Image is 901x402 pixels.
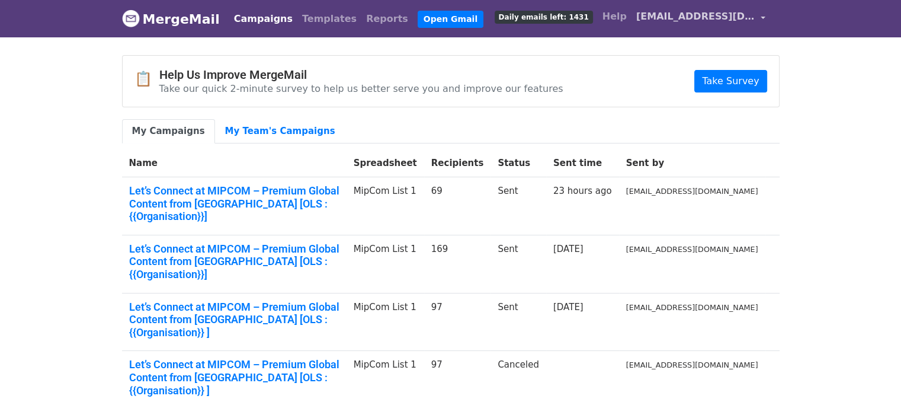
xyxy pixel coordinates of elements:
a: MergeMail [122,7,220,31]
td: Sent [490,177,546,235]
small: [EMAIL_ADDRESS][DOMAIN_NAME] [626,245,758,254]
span: 📋 [134,71,159,88]
p: Take our quick 2-minute survey to help us better serve you and improve our features [159,82,563,95]
td: 69 [424,177,491,235]
a: Campaigns [229,7,297,31]
a: 23 hours ago [553,186,612,196]
th: Status [490,149,546,177]
img: MergeMail logo [122,9,140,27]
a: Let’s Connect at MIPCOM – Premium Global Content from [GEOGRAPHIC_DATA] [OLS : {{Organisation}} ] [129,358,339,397]
td: MipCom List 1 [347,235,424,293]
td: MipCom List 1 [347,293,424,351]
td: Sent [490,293,546,351]
a: Reports [361,7,413,31]
small: [EMAIL_ADDRESS][DOMAIN_NAME] [626,360,758,369]
a: Templates [297,7,361,31]
iframe: Chat Widget [842,345,901,402]
td: Sent [490,235,546,293]
th: Recipients [424,149,491,177]
a: Let’s Connect at MIPCOM – Premium Global Content from [GEOGRAPHIC_DATA] [OLS : {{Organisation}}] [129,184,339,223]
a: My Team's Campaigns [215,119,345,143]
span: Daily emails left: 1431 [495,11,593,24]
td: MipCom List 1 [347,177,424,235]
th: Name [122,149,347,177]
td: 97 [424,293,491,351]
small: [EMAIL_ADDRESS][DOMAIN_NAME] [626,187,758,196]
a: Daily emails left: 1431 [490,5,598,28]
td: 169 [424,235,491,293]
th: Sent by [619,149,765,177]
th: Sent time [546,149,619,177]
h4: Help Us Improve MergeMail [159,68,563,82]
a: My Campaigns [122,119,215,143]
a: [DATE] [553,244,583,254]
a: Let’s Connect at MIPCOM – Premium Global Content from [GEOGRAPHIC_DATA] [OLS : {{Organisation}}] [129,243,339,281]
span: [EMAIL_ADDRESS][DOMAIN_NAME] [636,9,755,24]
th: Spreadsheet [347,149,424,177]
a: Help [598,5,631,28]
a: [DATE] [553,302,583,312]
a: Take Survey [694,70,767,92]
small: [EMAIL_ADDRESS][DOMAIN_NAME] [626,303,758,312]
a: [EMAIL_ADDRESS][DOMAIN_NAME] [631,5,770,33]
a: Open Gmail [418,11,483,28]
a: Let’s Connect at MIPCOM – Premium Global Content from [GEOGRAPHIC_DATA] [OLS : {{Organisation}} ] [129,301,339,339]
